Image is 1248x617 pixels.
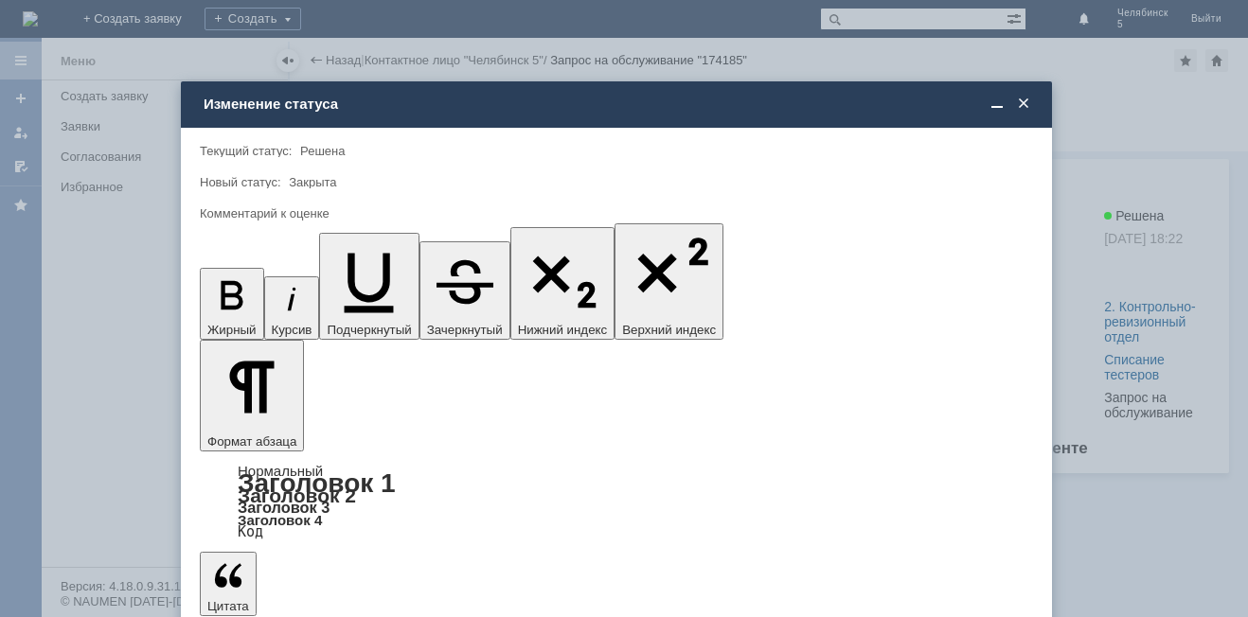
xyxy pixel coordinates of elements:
label: Текущий статус: [200,144,292,158]
a: Заголовок 3 [238,499,330,516]
span: Подчеркнутый [327,323,411,337]
span: Свернуть (Ctrl + M) [988,96,1007,113]
button: Цитата [200,552,257,616]
button: Жирный [200,268,264,340]
label: Новый статус: [200,175,281,189]
span: Закрыть [1014,96,1033,113]
button: Формат абзаца [200,340,304,451]
span: Закрыта [289,175,336,189]
span: Курсив [272,323,312,337]
button: Подчеркнутый [319,233,419,340]
span: Жирный [207,323,257,337]
span: Нижний индекс [518,323,608,337]
a: Заголовок 1 [238,468,396,498]
div: Формат абзаца [200,465,1033,538]
span: Решена [300,144,345,158]
a: Заголовок 2 [238,485,356,506]
button: Верхний индекс [615,223,723,340]
button: Зачеркнутый [419,241,510,340]
button: Нижний индекс [510,227,615,340]
span: Цитата [207,599,249,613]
span: Формат абзаца [207,434,296,449]
a: Код [238,523,263,540]
div: Изменение статуса [204,96,1033,113]
a: Нормальный [238,463,323,479]
a: Заголовок 4 [238,512,322,528]
span: Зачеркнутый [427,323,503,337]
div: Комментарий к оценке [200,207,1029,220]
button: Курсив [264,276,320,340]
span: Верхний индекс [622,323,716,337]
